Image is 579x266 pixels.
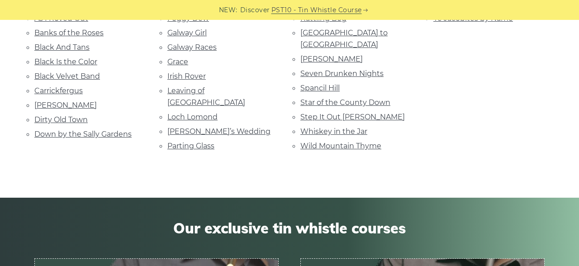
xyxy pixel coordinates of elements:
[34,43,90,52] a: Black And Tans
[34,72,100,81] a: Black Velvet Band
[34,115,88,124] a: Dirty Old Town
[300,142,381,150] a: Wild Mountain Thyme
[34,86,83,95] a: Carrickfergus
[271,5,362,15] a: PST10 - Tin Whistle Course
[167,28,207,37] a: Galway Girl
[219,5,237,15] span: NEW:
[167,57,188,66] a: Grace
[300,113,405,121] a: Step It Out [PERSON_NAME]
[300,98,390,107] a: Star of the County Down
[300,28,388,49] a: [GEOGRAPHIC_DATA] to [GEOGRAPHIC_DATA]
[167,142,214,150] a: Parting Glass
[240,5,270,15] span: Discover
[34,101,97,109] a: [PERSON_NAME]
[300,55,363,63] a: [PERSON_NAME]
[300,84,340,92] a: Spancil Hill
[34,28,104,37] a: Banks of the Roses
[167,43,217,52] a: Galway Races
[167,72,206,81] a: Irish Rover
[34,130,132,138] a: Down by the Sally Gardens
[300,127,367,136] a: Whiskey in the Jar
[167,113,218,121] a: Loch Lomond
[300,69,384,78] a: Seven Drunken Nights
[34,57,97,66] a: Black Is the Color
[167,86,245,107] a: Leaving of [GEOGRAPHIC_DATA]
[34,219,545,237] span: Our exclusive tin whistle courses
[167,127,271,136] a: [PERSON_NAME]’s Wedding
